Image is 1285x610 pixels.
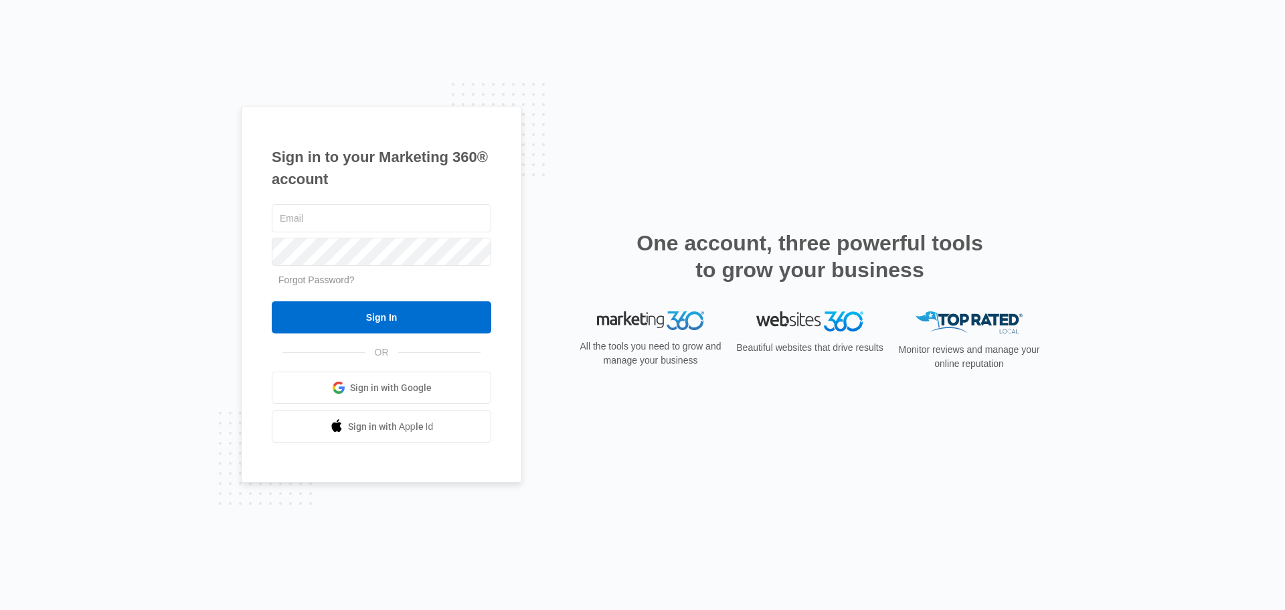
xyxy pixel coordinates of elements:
[916,311,1023,333] img: Top Rated Local
[272,301,491,333] input: Sign In
[272,410,491,443] a: Sign in with Apple Id
[632,230,987,283] h2: One account, three powerful tools to grow your business
[350,381,432,395] span: Sign in with Google
[894,343,1044,371] p: Monitor reviews and manage your online reputation
[272,146,491,190] h1: Sign in to your Marketing 360® account
[365,346,398,360] span: OR
[597,311,704,330] img: Marketing 360
[735,341,885,355] p: Beautiful websites that drive results
[272,372,491,404] a: Sign in with Google
[576,339,725,368] p: All the tools you need to grow and manage your business
[272,204,491,232] input: Email
[756,311,863,331] img: Websites 360
[278,275,355,285] a: Forgot Password?
[348,420,434,434] span: Sign in with Apple Id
